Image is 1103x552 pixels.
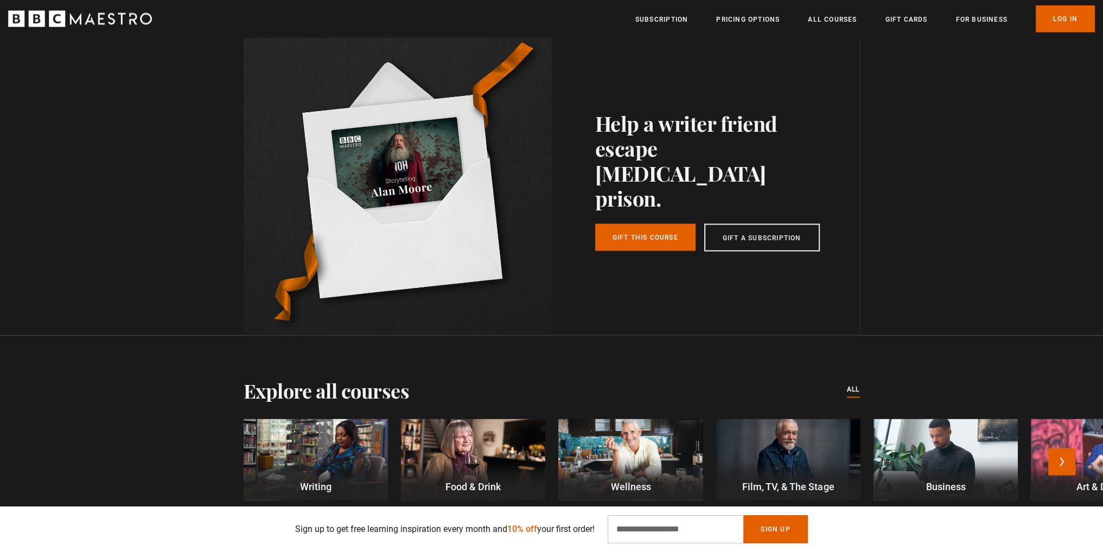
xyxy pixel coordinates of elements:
[401,479,545,494] p: Food & Drink
[558,419,703,500] a: Wellness
[595,224,696,251] a: Gift this course
[716,479,860,494] p: Film, TV, & The Stage
[704,224,820,252] a: Gift a subscription
[295,523,595,536] p: Sign up to get free learning inspiration every month and your first order!
[743,515,807,543] button: Sign Up
[716,14,780,25] a: Pricing Options
[8,11,152,27] svg: BBC Maestro
[635,5,1095,33] nav: Primary
[847,384,860,396] a: All
[507,524,537,534] span: 10% off
[885,14,927,25] a: Gift Cards
[401,419,545,500] a: Food & Drink
[635,14,688,25] a: Subscription
[1036,5,1095,33] a: Log In
[808,14,857,25] a: All Courses
[716,419,860,500] a: Film, TV, & The Stage
[244,419,388,500] a: Writing
[244,379,410,402] h2: Explore all courses
[595,111,820,211] h2: Help a writer friend escape [MEDICAL_DATA] prison.
[955,14,1007,25] a: For business
[558,479,703,494] p: Wellness
[874,419,1018,500] a: Business
[874,479,1018,494] p: Business
[243,479,387,494] p: Writing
